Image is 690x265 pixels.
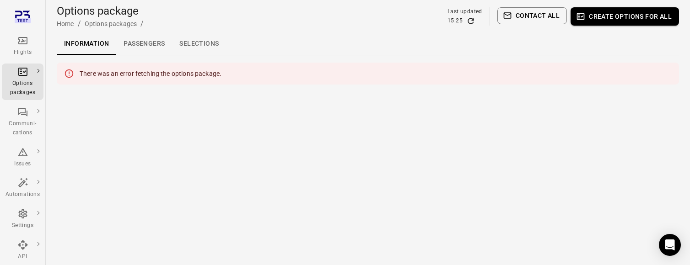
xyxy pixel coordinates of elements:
[5,252,40,261] div: API
[466,16,475,26] button: Refresh data
[2,32,43,60] a: Flights
[447,16,463,26] div: 15:25
[57,18,147,29] nav: Breadcrumbs
[78,18,81,29] li: /
[5,221,40,230] div: Settings
[5,159,40,169] div: Issues
[80,65,221,82] div: There was an error fetching the options package.
[497,7,567,24] button: Contact all
[447,7,482,16] div: Last updated
[5,79,40,97] div: Options packages
[2,64,43,100] a: Options packages
[57,20,74,27] a: Home
[172,33,226,55] a: Selections
[2,237,43,264] a: API
[57,33,679,55] div: Local navigation
[5,190,40,199] div: Automations
[5,48,40,57] div: Flights
[571,7,679,26] button: Create options for all
[2,144,43,171] a: Issues
[659,234,681,256] div: Open Intercom Messenger
[140,18,144,29] li: /
[116,33,172,55] a: Passengers
[85,20,137,27] a: Options packages
[2,104,43,140] a: Communi-cations
[2,206,43,233] a: Settings
[5,119,40,138] div: Communi-cations
[57,33,116,55] a: Information
[57,4,147,18] h1: Options package
[2,175,43,202] a: Automations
